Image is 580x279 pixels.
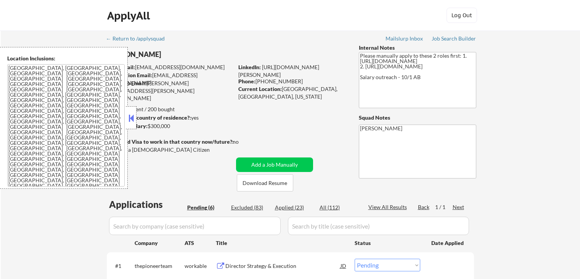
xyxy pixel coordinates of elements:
div: Next [453,203,465,211]
strong: Can work in country of residence?: [106,114,191,121]
button: Download Resume [237,174,293,191]
div: workable [185,262,216,270]
div: [PERSON_NAME][EMAIL_ADDRESS][PERSON_NAME][DOMAIN_NAME] [107,79,233,102]
div: Back [418,203,430,211]
div: 1 / 1 [435,203,453,211]
input: Search by company (case sensitive) [109,217,281,235]
div: ATS [185,239,216,247]
div: Company [135,239,185,247]
div: Location Inclusions: [7,55,125,62]
a: Mailslurp Inbox [386,36,424,43]
div: Director Strategy & Execution [225,262,341,270]
div: [PERSON_NAME] [107,50,263,59]
div: #1 [115,262,129,270]
div: Status [355,236,420,250]
div: JD [340,259,347,273]
div: Yes, I am a [DEMOGRAPHIC_DATA] Citizen [107,146,236,154]
div: View All Results [368,203,409,211]
div: ← Return to /applysquad [106,36,172,41]
button: Log Out [447,8,477,23]
a: Job Search Builder [432,36,476,43]
div: no [233,138,254,146]
div: Squad Notes [359,114,476,122]
div: ApplyAll [107,9,152,22]
strong: Current Location: [238,86,282,92]
div: Excluded (83) [231,204,269,211]
input: Search by title (case sensitive) [288,217,469,235]
div: Job Search Builder [432,36,476,41]
div: Pending (6) [187,204,225,211]
div: [PHONE_NUMBER] [238,78,346,85]
div: [GEOGRAPHIC_DATA], [GEOGRAPHIC_DATA], [US_STATE] [238,85,346,100]
strong: LinkedIn: [238,64,261,70]
div: Internal Notes [359,44,476,52]
strong: Will need Visa to work in that country now/future?: [107,138,234,145]
a: [URL][DOMAIN_NAME][PERSON_NAME] [238,64,319,78]
div: Mailslurp Inbox [386,36,424,41]
div: $300,000 [106,122,233,130]
div: Title [216,239,347,247]
a: ← Return to /applysquad [106,36,172,43]
div: [EMAIL_ADDRESS][DOMAIN_NAME] [107,63,233,71]
div: Applied (23) [275,204,313,211]
strong: Phone: [238,78,255,84]
div: Date Applied [431,239,465,247]
div: Applications [109,200,185,209]
div: yes [106,114,231,122]
div: All (112) [320,204,358,211]
div: thepioneerteam [135,262,185,270]
div: [EMAIL_ADDRESS][DOMAIN_NAME] [107,71,233,86]
div: 23 sent / 200 bought [106,105,233,113]
button: Add a Job Manually [236,157,313,172]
